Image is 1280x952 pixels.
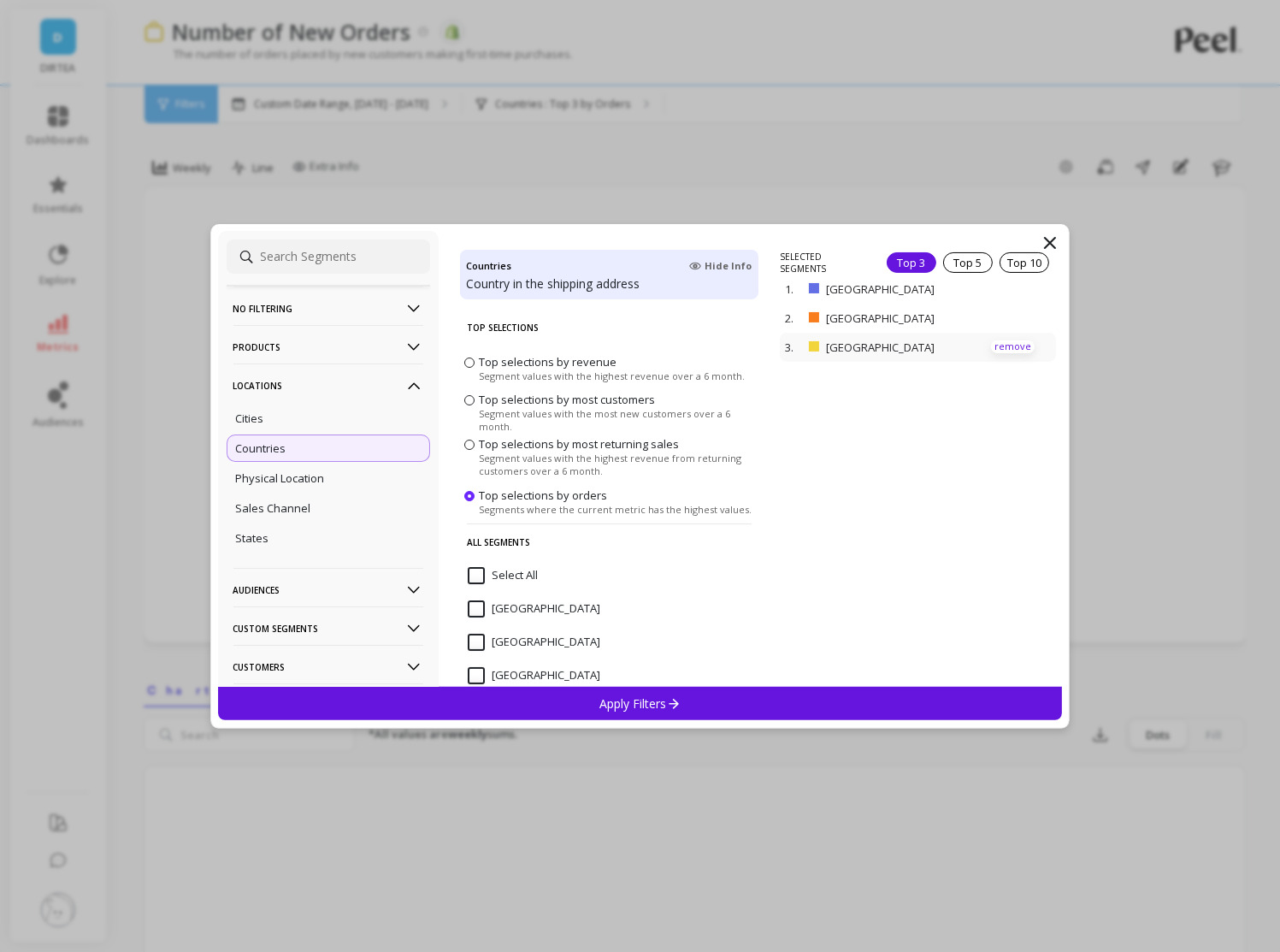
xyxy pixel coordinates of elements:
[689,259,752,273] span: Hide Info
[233,568,423,612] p: Audiences
[887,252,936,273] div: Top 3
[467,310,752,346] p: Top Selections
[468,634,600,651] span: Albania
[780,251,866,275] p: SELECTED SEGMENTS
[467,257,512,275] h4: Countries
[236,500,311,516] p: Sales Channel
[943,252,993,273] div: Top 5
[467,275,752,293] p: Country in the shipping address
[479,369,745,381] span: Segment values with the highest revenue over a 6 month.
[233,606,423,650] p: Custom Segments
[785,281,802,297] p: 1.
[826,310,993,326] p: [GEOGRAPHIC_DATA]
[467,523,752,560] p: All Segments
[479,502,752,515] span: Segments where the current metric has the highest values.
[1000,252,1049,273] div: Top 10
[479,436,679,452] span: Top selections by most returning sales
[826,281,993,297] p: [GEOGRAPHIC_DATA]
[468,667,600,684] span: Angola
[236,411,264,426] p: Cities
[236,441,286,456] p: Countries
[236,470,325,486] p: Physical Location
[826,340,993,355] p: [GEOGRAPHIC_DATA]
[233,325,423,369] p: Products
[236,530,269,546] p: States
[468,567,538,584] span: Select All
[479,452,754,477] span: Segment values with the highest revenue from returning customers over a 6 month.
[227,239,430,274] input: Search Segments
[479,392,655,407] span: Top selections by most customers
[599,695,681,712] p: Apply Filters
[468,600,600,618] span: Afghanistan
[233,683,423,727] p: Multi-Touch Attribution
[233,645,423,689] p: Customers
[785,310,802,326] p: 2.
[785,340,802,355] p: 3.
[479,407,754,433] span: Segment values with the most new customers over a 6 month.
[479,353,616,369] span: Top selections by revenue
[991,340,1035,353] p: remove
[233,287,423,330] p: No filtering
[479,487,607,502] span: Top selections by orders
[233,364,423,407] p: Locations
